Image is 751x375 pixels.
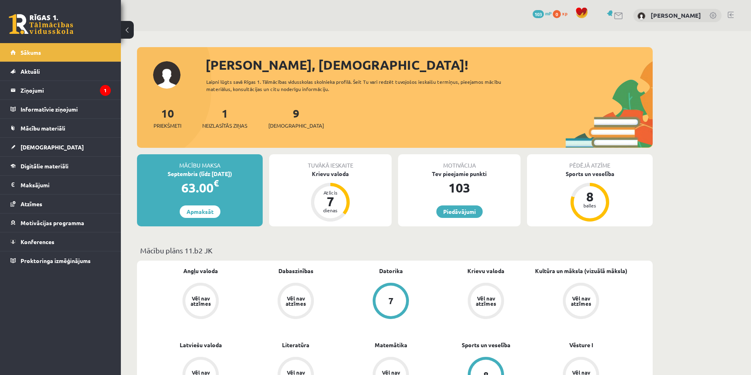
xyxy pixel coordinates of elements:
[570,296,592,306] div: Vēl nav atzīmes
[533,10,552,17] a: 103 mP
[462,341,510,349] a: Sports un veselība
[10,232,111,251] a: Konferences
[553,10,561,18] span: 0
[527,154,653,170] div: Pēdējā atzīme
[375,341,407,349] a: Matemātika
[318,190,342,195] div: Atlicis
[379,267,403,275] a: Datorika
[21,143,84,151] span: [DEMOGRAPHIC_DATA]
[10,138,111,156] a: [DEMOGRAPHIC_DATA]
[202,122,247,130] span: Neizlasītās ziņas
[10,119,111,137] a: Mācību materiāli
[21,49,41,56] span: Sākums
[137,178,263,197] div: 63.00
[398,154,521,170] div: Motivācija
[21,68,40,75] span: Aktuāli
[651,11,701,19] a: [PERSON_NAME]
[21,176,111,194] legend: Maksājumi
[153,283,248,321] a: Vēl nav atzīmes
[21,124,65,132] span: Mācību materiāli
[533,10,544,18] span: 103
[269,170,392,178] div: Krievu valoda
[21,81,111,99] legend: Ziņojumi
[189,296,212,306] div: Vēl nav atzīmes
[268,122,324,130] span: [DEMOGRAPHIC_DATA]
[318,195,342,208] div: 7
[562,10,567,17] span: xp
[438,283,533,321] a: Vēl nav atzīmes
[475,296,497,306] div: Vēl nav atzīmes
[154,106,181,130] a: 10Priekšmeti
[21,257,91,264] span: Proktoringa izmēģinājums
[248,283,343,321] a: Vēl nav atzīmes
[578,203,602,208] div: balles
[180,341,222,349] a: Latviešu valoda
[282,341,309,349] a: Literatūra
[545,10,552,17] span: mP
[205,55,653,75] div: [PERSON_NAME], [DEMOGRAPHIC_DATA]!
[10,157,111,175] a: Digitālie materiāli
[569,341,593,349] a: Vēsture I
[436,205,483,218] a: Piedāvājumi
[214,177,219,189] span: €
[278,267,313,275] a: Dabaszinības
[9,14,73,34] a: Rīgas 1. Tālmācības vidusskola
[183,267,218,275] a: Angļu valoda
[10,195,111,213] a: Atzīmes
[10,100,111,118] a: Informatīvie ziņojumi
[10,213,111,232] a: Motivācijas programma
[467,267,504,275] a: Krievu valoda
[535,267,627,275] a: Kultūra un māksla (vizuālā māksla)
[533,283,629,321] a: Vēl nav atzīmes
[10,62,111,81] a: Aktuāli
[637,12,645,20] img: Kristiāna Ozola
[180,205,220,218] a: Apmaksāt
[21,100,111,118] legend: Informatīvie ziņojumi
[21,219,84,226] span: Motivācijas programma
[578,190,602,203] div: 8
[21,238,54,245] span: Konferences
[10,251,111,270] a: Proktoringa izmēģinājums
[21,162,68,170] span: Digitālie materiāli
[154,122,181,130] span: Priekšmeti
[388,296,394,305] div: 7
[10,43,111,62] a: Sākums
[269,154,392,170] div: Tuvākā ieskaite
[268,106,324,130] a: 9[DEMOGRAPHIC_DATA]
[398,170,521,178] div: Tev pieejamie punkti
[284,296,307,306] div: Vēl nav atzīmes
[206,78,516,93] div: Laipni lūgts savā Rīgas 1. Tālmācības vidusskolas skolnieka profilā. Šeit Tu vari redzēt tuvojošo...
[553,10,571,17] a: 0 xp
[343,283,438,321] a: 7
[100,85,111,96] i: 1
[318,208,342,213] div: dienas
[10,176,111,194] a: Maksājumi
[269,170,392,223] a: Krievu valoda Atlicis 7 dienas
[527,170,653,223] a: Sports un veselība 8 balles
[137,154,263,170] div: Mācību maksa
[140,245,649,256] p: Mācību plāns 11.b2 JK
[527,170,653,178] div: Sports un veselība
[202,106,247,130] a: 1Neizlasītās ziņas
[21,200,42,207] span: Atzīmes
[398,178,521,197] div: 103
[10,81,111,99] a: Ziņojumi1
[137,170,263,178] div: Septembris (līdz [DATE])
